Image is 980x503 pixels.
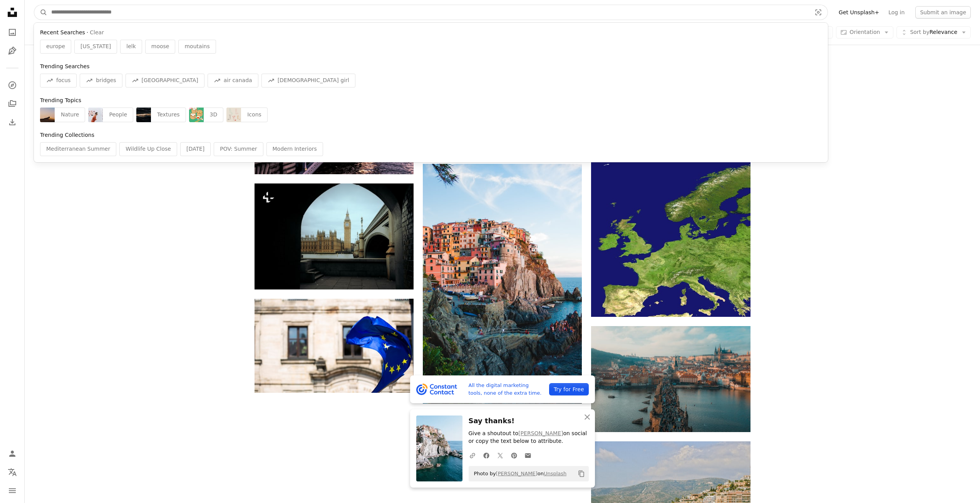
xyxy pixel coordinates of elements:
a: Log in [884,6,909,19]
a: white and brown concrete buildings near body of water during daytime [591,489,750,496]
span: lelk [126,43,136,50]
img: file-1643061002856-0f96dc078c63image [416,384,457,395]
div: Icons [241,108,268,122]
a: Collections [5,96,20,111]
span: [GEOGRAPHIC_DATA] [142,77,198,84]
div: · [40,29,822,37]
img: waving flag [255,299,414,393]
a: [PERSON_NAME] [518,430,563,436]
a: Share on Facebook [479,447,493,463]
a: [PERSON_NAME] [496,471,538,476]
div: Try for Free [549,383,588,395]
span: Photo by on [470,468,567,480]
img: photo-1756232684964-09e6bee67c30 [136,108,151,122]
span: Sort by [910,29,929,35]
a: Illustrations [5,43,20,59]
a: a view of a clock tower through an arch [255,233,414,240]
div: Modern Interiors [266,142,323,156]
span: moose [151,43,169,50]
div: POV: Summer [214,142,263,156]
div: Wildlife Up Close [119,142,177,156]
img: premium_photo-1751520788468-d3b7b4b94a8e [40,108,55,122]
button: Menu [5,483,20,498]
button: Language [5,464,20,480]
a: Share over email [521,447,535,463]
span: All the digital marketing tools, none of the extra time. [469,382,543,397]
img: people walking on bridge [591,326,750,432]
button: Copy to clipboard [575,467,588,480]
button: Clear [90,29,104,37]
a: Log in / Sign up [5,446,20,461]
a: people walking on bridge [591,375,750,382]
button: Submit an image [915,6,971,19]
span: air canada [224,77,252,84]
span: Orientation [849,29,880,35]
img: premium_vector-1733668890003-56bd9f5b2835 [226,108,241,122]
a: Explore [5,77,20,93]
a: Share on Twitter [493,447,507,463]
a: Download History [5,114,20,130]
span: [US_STATE] [80,43,111,50]
div: [DATE] [180,142,211,156]
span: Trending Topics [40,97,81,103]
div: Nature [55,108,85,122]
a: Share on Pinterest [507,447,521,463]
span: focus [56,77,70,84]
span: europe [46,43,65,50]
img: Manarola, Italy [423,164,582,404]
a: Get Unsplash+ [834,6,884,19]
form: Find visuals sitewide [34,5,828,20]
a: satellite photo of islands [591,233,750,240]
p: Give a shoutout to on social or copy the text below to attribute. [469,430,589,445]
button: Visual search [809,5,828,20]
button: Search Unsplash [34,5,47,20]
span: [DEMOGRAPHIC_DATA] girl [278,77,349,84]
button: Orientation [836,26,893,39]
a: Unsplash [544,471,566,476]
span: bridges [96,77,116,84]
a: All the digital marketing tools, none of the extra time.Try for Free [410,375,595,403]
span: Trending Searches [40,63,89,69]
img: premium_photo-1756163700959-70915d58a694 [88,108,103,122]
span: Recent Searches [40,29,85,37]
span: Relevance [910,29,957,36]
img: satellite photo of islands [591,157,750,316]
a: Photos [5,25,20,40]
div: People [103,108,133,122]
img: a view of a clock tower through an arch [255,183,414,289]
div: 3D [204,108,224,122]
a: waving flag [255,342,414,349]
button: Sort byRelevance [896,26,971,39]
img: premium_vector-1733848647289-cab28616121b [189,108,204,122]
a: Home — Unsplash [5,5,20,22]
div: Mediterranean Summer [40,142,116,156]
a: Manarola, Italy [423,280,582,287]
div: Textures [151,108,186,122]
h3: Say thanks! [469,416,589,427]
span: moutains [184,43,209,50]
span: Trending Collections [40,132,94,138]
